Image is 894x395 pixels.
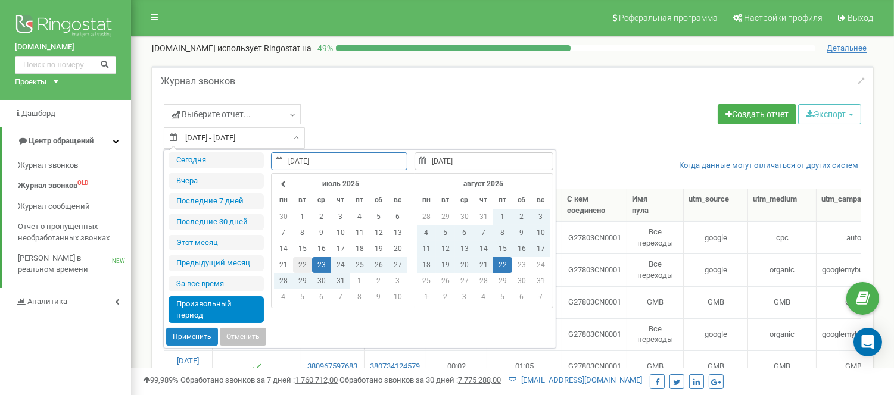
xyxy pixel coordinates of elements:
span: Журнал сообщений [18,201,90,212]
td: 16 [312,241,331,257]
td: 1 [417,289,436,305]
td: 9 [312,225,331,241]
th: вс [388,192,407,208]
td: 4 [274,289,293,305]
a: [PERSON_NAME] в реальном времениNEW [18,248,131,280]
span: Реферальная программа [619,13,718,23]
h5: Журнал звонков [161,76,235,87]
u: 7 775 288,00 [458,375,501,384]
td: 24 [531,257,550,273]
td: 7 [274,225,293,241]
td: G27803CN0001 [562,253,627,286]
th: utm_medium [748,189,817,221]
span: Центр обращений [29,136,94,145]
td: 2 [369,273,388,289]
a: Центр обращений [2,127,131,155]
th: ср [312,192,331,208]
th: сб [512,192,531,208]
td: 29 [493,273,512,289]
td: google [684,318,748,350]
a: [DATE] 17:00:19 [174,356,203,377]
td: 7 [331,289,350,305]
td: 29 [436,209,455,225]
td: 29 [293,273,312,289]
li: Этот месяц [169,235,264,251]
td: 21 [474,257,493,273]
td: 12 [436,241,455,257]
td: GMB [627,286,684,318]
td: 23 [512,257,531,273]
td: 2 [312,209,331,225]
td: 7 [531,289,550,305]
td: 8 [493,225,512,241]
td: 15 [493,241,512,257]
td: 10 [531,225,550,241]
th: ср [455,192,474,208]
td: 28 [474,273,493,289]
td: 6 [388,209,407,225]
td: 20 [455,257,474,273]
td: GMB [817,286,892,318]
td: GMB [684,286,748,318]
td: 28 [274,273,293,289]
td: 27 [388,257,407,273]
th: пт [350,192,369,208]
span: 99,989% [143,375,179,384]
input: Поиск по номеру [15,56,116,74]
td: 2 [436,289,455,305]
td: G27803CN0001 [562,286,627,318]
a: Отчет о пропущенных необработанных звонках [18,217,131,248]
td: 26 [436,273,455,289]
span: Отчет о пропущенных необработанных звонках [18,221,125,243]
td: 6 [455,225,474,241]
td: cpc [748,221,817,253]
td: 22 [293,257,312,273]
a: Когда данные могут отличаться от других систем [679,160,858,171]
td: 8 [293,225,312,241]
td: 6 [512,289,531,305]
th: пн [417,192,436,208]
td: 30 [455,209,474,225]
p: [DOMAIN_NAME] [152,42,312,54]
td: organic [748,318,817,350]
td: googlemybusiness [817,318,892,350]
div: Проекты [15,77,46,88]
a: 380734124579 [369,361,421,372]
td: 2 [512,209,531,225]
td: 31 [331,273,350,289]
td: 30 [312,273,331,289]
td: 15 [293,241,312,257]
td: 16 [512,241,531,257]
td: google [684,221,748,253]
td: 25 [350,257,369,273]
td: GMB [627,350,684,383]
li: Предыдущий меcяц [169,255,264,271]
td: 28 [417,209,436,225]
span: Аналитика [27,297,67,306]
a: 380967597683 [306,361,359,372]
td: 23 [312,257,331,273]
th: пн [274,192,293,208]
th: пт [493,192,512,208]
td: 24 [331,257,350,273]
td: 8 [350,289,369,305]
a: Создать отчет [718,104,796,124]
td: G27803CN0001 [562,221,627,253]
td: 10 [388,289,407,305]
td: 3 [388,273,407,289]
td: 1 [350,273,369,289]
td: Все переходы [627,253,684,286]
td: 13 [388,225,407,241]
th: Имя пула [627,189,684,221]
a: Журнал звонков [18,155,131,176]
td: 5 [369,209,388,225]
li: Вчера [169,173,264,189]
td: 19 [369,241,388,257]
span: Журнал звонков [18,180,77,192]
button: Применить [166,328,218,346]
button: Экспорт [798,104,861,124]
th: июль 2025 [293,176,388,192]
td: 19 [436,257,455,273]
td: 4 [474,289,493,305]
td: 12 [369,225,388,241]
